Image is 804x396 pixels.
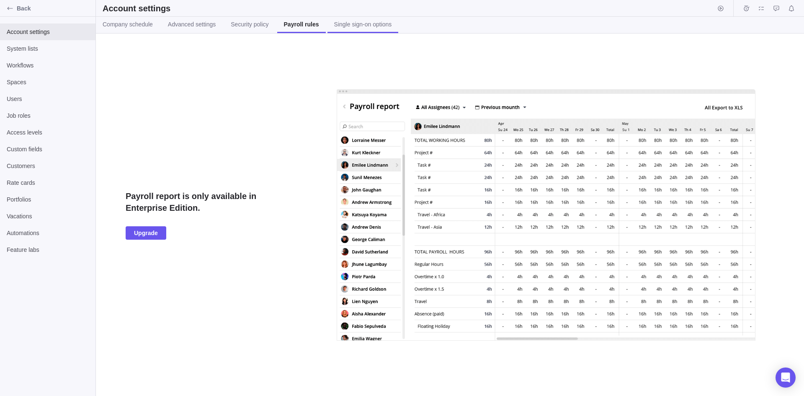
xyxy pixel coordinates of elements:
[7,61,89,70] span: Workflows
[770,6,782,13] a: Approval requests
[7,162,89,170] span: Customers
[7,229,89,237] span: Automations
[103,20,153,28] span: Company schedule
[755,3,767,14] span: My assignments
[96,17,160,33] a: Company schedule
[7,95,89,103] span: Users
[7,28,89,36] span: Account settings
[7,128,89,137] span: Access levels
[7,111,89,120] span: Job roles
[334,20,392,28] span: Single sign-on options
[740,6,752,13] a: Time logs
[770,3,782,14] span: Approval requests
[161,17,222,33] a: Advanced settings
[327,17,399,33] a: Single sign-on options
[284,20,319,28] span: Payroll rules
[715,3,727,14] span: Start timer
[7,44,89,53] span: System lists
[776,368,796,388] div: Open Intercom Messenger
[7,246,89,254] span: Feature labs
[786,6,797,13] a: Notifications
[224,17,275,33] a: Security policy
[7,212,89,220] span: Vacations
[134,228,158,238] span: Upgrade
[103,3,170,14] h2: Account settings
[7,78,89,86] span: Spaces
[7,145,89,153] span: Custom fields
[126,190,276,214] h2: Payroll report is only available in Enterprise Edition.
[7,195,89,204] span: Portfolios
[786,3,797,14] span: Notifications
[231,20,268,28] span: Security policy
[740,3,752,14] span: Time logs
[17,4,92,13] span: Back
[277,17,326,33] a: Payroll rules
[7,179,89,187] span: Rate cards
[168,20,216,28] span: Advanced settings
[126,226,166,240] span: Upgrade
[755,6,767,13] a: My assignments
